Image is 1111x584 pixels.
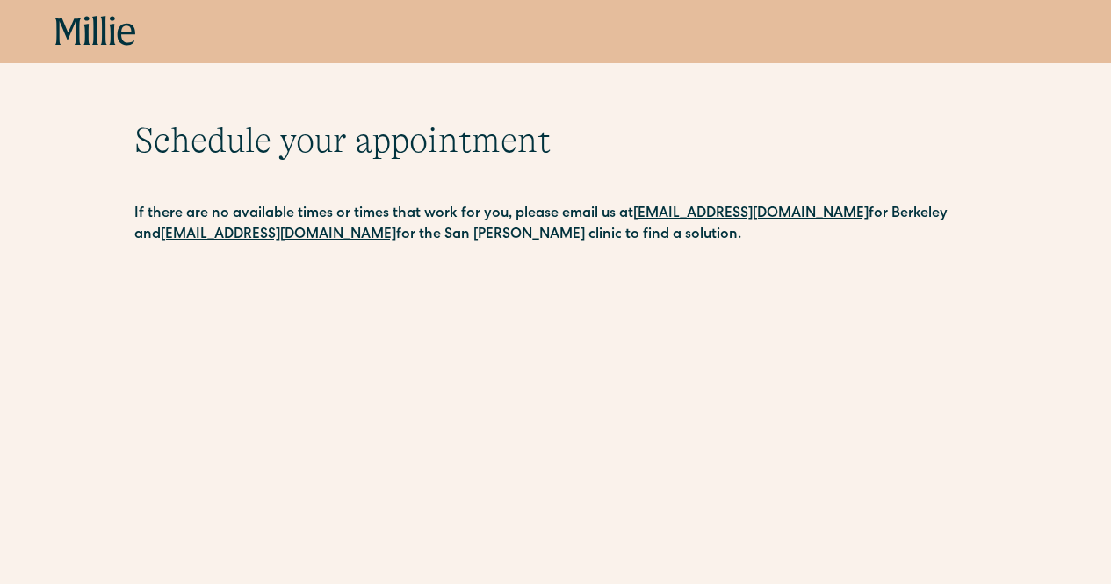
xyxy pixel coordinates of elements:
a: [EMAIL_ADDRESS][DOMAIN_NAME] [633,207,869,221]
a: [EMAIL_ADDRESS][DOMAIN_NAME] [161,228,396,242]
h1: Schedule your appointment [134,119,978,162]
strong: If there are no available times or times that work for you, please email us at [134,207,633,221]
strong: for the San [PERSON_NAME] clinic to find a solution. [396,228,741,242]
